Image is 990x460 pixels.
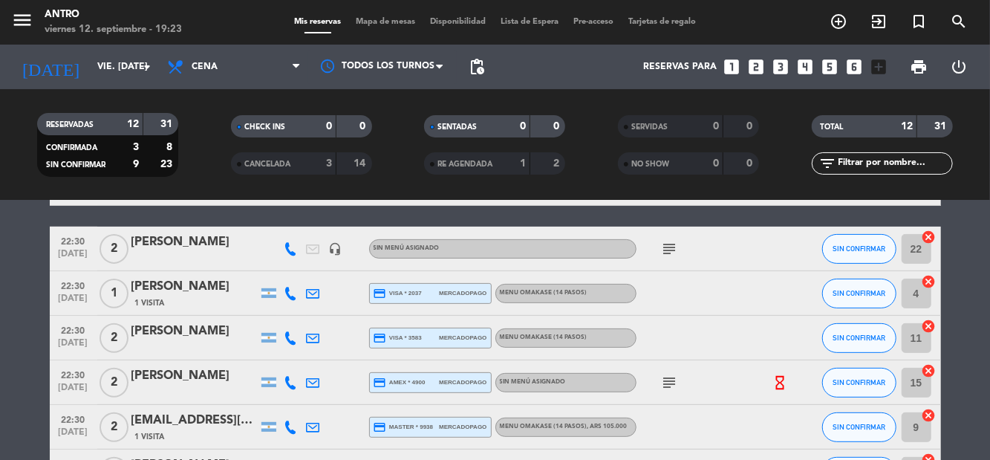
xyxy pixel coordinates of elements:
button: SIN CONFIRMAR [822,323,896,353]
span: 22:30 [55,410,92,427]
i: arrow_drop_down [138,58,156,76]
span: , ARS 105.000 [587,424,628,430]
span: pending_actions [468,58,486,76]
span: SIN CONFIRMAR [46,161,105,169]
span: TOTAL [821,123,844,131]
span: SIN CONFIRMAR [833,423,885,431]
div: [EMAIL_ADDRESS][DOMAIN_NAME] [131,411,258,430]
button: SIN CONFIRMAR [822,412,896,442]
i: looks_two [746,57,766,77]
i: credit_card [374,376,387,389]
span: NO SHOW [631,161,669,168]
i: cancel [922,230,937,244]
i: cancel [922,363,937,378]
span: amex * 4900 [374,376,426,389]
i: cancel [922,319,937,334]
div: LOG OUT [939,45,979,89]
strong: 0 [713,121,719,132]
strong: 12 [127,119,139,129]
i: menu [11,9,33,31]
span: 22:30 [55,232,92,249]
span: 2 [100,323,128,353]
span: 1 Visita [135,297,165,309]
strong: 0 [747,158,756,169]
span: CANCELADA [244,161,290,168]
span: Mapa de mesas [348,18,423,26]
span: Sin menú asignado [374,245,440,251]
i: credit_card [374,287,387,300]
strong: 14 [354,158,368,169]
i: looks_one [722,57,741,77]
strong: 0 [359,121,368,132]
span: [DATE] [55,249,92,266]
i: exit_to_app [870,13,888,30]
span: 22:30 [55,366,92,383]
span: [DATE] [55,427,92,444]
i: turned_in_not [910,13,928,30]
span: 2 [100,234,128,264]
span: MENU OMAKASE (14 PASOS) [500,334,587,340]
button: SIN CONFIRMAR [822,368,896,398]
span: Cena [192,62,218,72]
i: [DATE] [11,51,90,83]
span: 1 [100,279,128,308]
strong: 31 [160,119,175,129]
span: 2 [100,412,128,442]
span: print [910,58,928,76]
span: RESERVADAS [46,121,94,129]
span: master * 9938 [374,421,434,434]
i: add_box [869,57,888,77]
span: visa * 2037 [374,287,422,300]
i: power_settings_new [950,58,968,76]
span: Reservas para [643,62,717,72]
strong: 31 [934,121,949,132]
div: [PERSON_NAME] [131,277,258,297]
strong: 0 [747,121,756,132]
i: looks_3 [771,57,790,77]
i: looks_4 [795,57,815,77]
span: SIN CONFIRMAR [833,378,885,386]
strong: 1 [520,158,526,169]
span: Pre-acceso [566,18,621,26]
i: add_circle_outline [830,13,847,30]
strong: 8 [166,142,175,152]
div: viernes 12. septiembre - 19:23 [45,22,182,37]
span: SIN CONFIRMAR [833,289,885,297]
span: SIN CONFIRMAR [833,244,885,253]
i: cancel [922,274,937,289]
strong: 9 [133,159,139,169]
button: SIN CONFIRMAR [822,234,896,264]
button: menu [11,9,33,36]
strong: 0 [553,121,562,132]
strong: 12 [901,121,913,132]
span: mercadopago [439,422,486,432]
span: SERVIDAS [631,123,668,131]
button: SIN CONFIRMAR [822,279,896,308]
span: Tarjetas de regalo [621,18,703,26]
i: filter_list [819,155,837,172]
i: headset_mic [329,242,342,256]
div: [PERSON_NAME] [131,322,258,341]
span: 2 [100,368,128,398]
input: Filtrar por nombre... [837,155,952,172]
strong: 23 [160,159,175,169]
i: credit_card [374,421,387,434]
i: looks_5 [820,57,839,77]
strong: 0 [520,121,526,132]
i: subject [661,374,679,392]
span: mercadopago [439,333,486,343]
span: 22:30 [55,321,92,338]
span: visa * 3583 [374,331,422,345]
strong: 0 [326,121,332,132]
span: [DATE] [55,294,92,311]
strong: 3 [133,142,139,152]
span: [DATE] [55,383,92,400]
span: Disponibilidad [423,18,493,26]
i: cancel [922,408,937,423]
i: looks_6 [844,57,864,77]
i: subject [661,240,679,258]
i: search [950,13,968,30]
strong: 2 [553,158,562,169]
span: mercadopago [439,378,486,387]
i: hourglass_empty [772,375,788,391]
